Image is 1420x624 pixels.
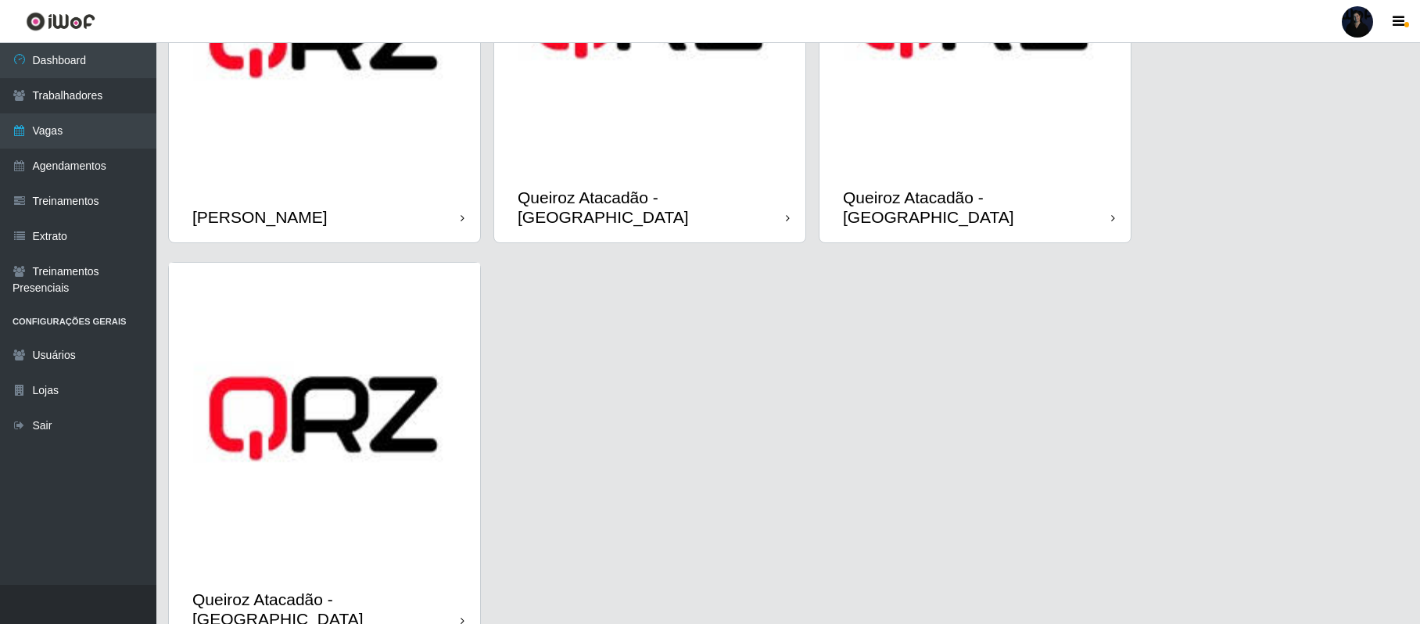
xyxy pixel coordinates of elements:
div: Queiroz Atacadão - [GEOGRAPHIC_DATA] [518,188,786,227]
div: [PERSON_NAME] [192,207,328,227]
img: cardImg [169,263,480,574]
div: Queiroz Atacadão - [GEOGRAPHIC_DATA] [843,188,1111,227]
img: CoreUI Logo [26,12,95,31]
